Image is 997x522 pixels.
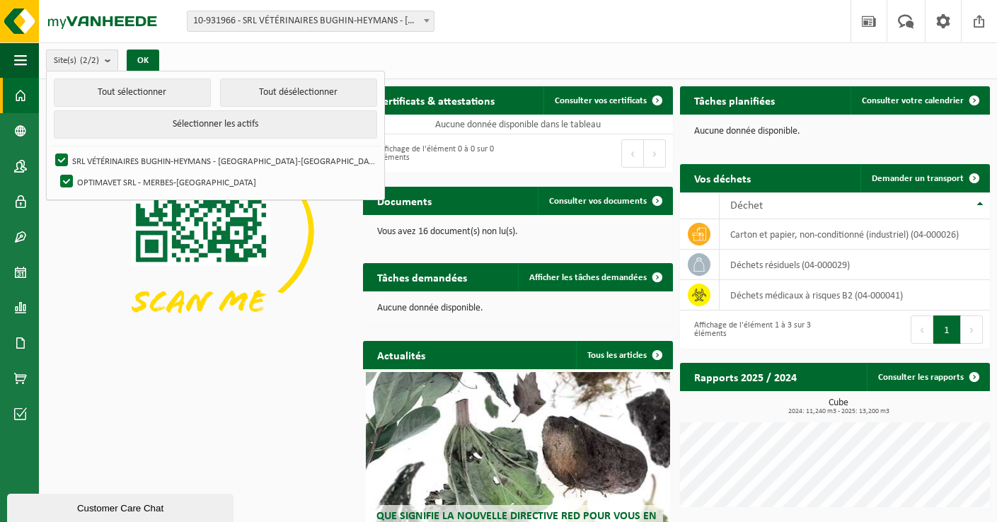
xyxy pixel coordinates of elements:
[549,197,647,206] span: Consulter vos documents
[720,280,990,311] td: déchets médicaux à risques B2 (04-000041)
[851,86,989,115] a: Consulter votre calendrier
[54,50,99,71] span: Site(s)
[961,315,983,344] button: Next
[687,314,828,345] div: Affichage de l'élément 1 à 3 sur 3 éléments
[644,139,666,168] button: Next
[52,150,376,171] label: SRL VÉTÉRINAIRES BUGHIN-HEYMANS - [GEOGRAPHIC_DATA]-[GEOGRAPHIC_DATA]
[377,303,659,313] p: Aucune donnée disponible.
[555,96,647,105] span: Consulter vos certificats
[862,96,964,105] span: Consulter votre calendrier
[80,56,99,65] count: (2/2)
[543,86,672,115] a: Consulter vos certificats
[518,263,672,291] a: Afficher les tâches demandées
[680,363,811,390] h2: Rapports 2025 / 2024
[127,50,159,72] button: OK
[694,127,976,137] p: Aucune donnée disponible.
[187,11,434,32] span: 10-931966 - SRL VÉTÉRINAIRES BUGHIN-HEYMANS - MERBES-LE-CHÂTEAU
[687,398,990,415] h3: Cube
[730,200,763,211] span: Déchet
[911,315,933,344] button: Previous
[576,341,672,369] a: Tous les articles
[687,408,990,415] span: 2024: 11,240 m3 - 2025: 13,200 m3
[370,138,511,169] div: Affichage de l'élément 0 à 0 sur 0 éléments
[680,164,765,192] h2: Vos déchets
[529,273,647,282] span: Afficher les tâches demandées
[621,139,644,168] button: Previous
[46,115,356,347] img: Download de VHEPlus App
[363,263,481,291] h2: Tâches demandées
[933,315,961,344] button: 1
[363,187,446,214] h2: Documents
[363,115,673,134] td: Aucune donnée disponible dans le tableau
[538,187,672,215] a: Consulter vos documents
[720,250,990,280] td: déchets résiduels (04-000029)
[867,363,989,391] a: Consulter les rapports
[363,341,439,369] h2: Actualités
[872,174,964,183] span: Demander un transport
[7,491,236,522] iframe: chat widget
[860,164,989,192] a: Demander un transport
[57,171,376,192] label: OPTIMAVET SRL - MERBES-[GEOGRAPHIC_DATA]
[220,79,378,107] button: Tout désélectionner
[54,110,378,139] button: Sélectionner les actifs
[680,86,789,114] h2: Tâches planifiées
[720,219,990,250] td: carton et papier, non-conditionné (industriel) (04-000026)
[54,79,212,107] button: Tout sélectionner
[46,50,118,71] button: Site(s)(2/2)
[188,11,434,31] span: 10-931966 - SRL VÉTÉRINAIRES BUGHIN-HEYMANS - MERBES-LE-CHÂTEAU
[377,227,659,237] p: Vous avez 16 document(s) non lu(s).
[363,86,509,114] h2: Certificats & attestations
